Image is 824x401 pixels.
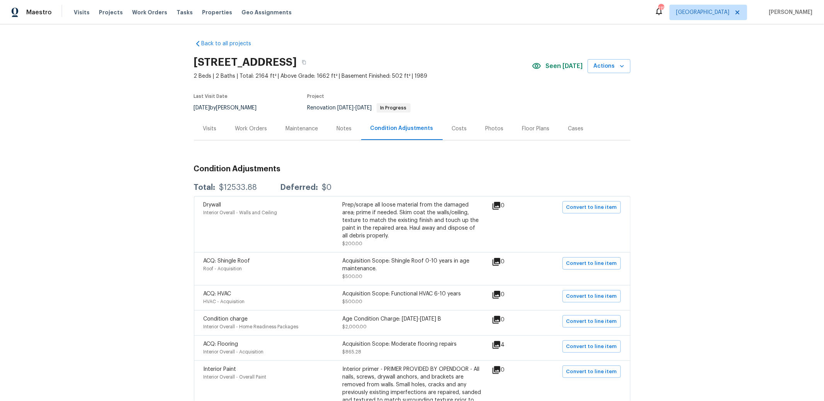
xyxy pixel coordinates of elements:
[204,324,299,329] span: Interior Overall - Home Readiness Packages
[566,259,617,268] span: Convert to line item
[377,106,410,110] span: In Progress
[235,125,267,133] div: Work Orders
[486,125,504,133] div: Photos
[204,210,277,215] span: Interior Overall - Walls and Ceiling
[370,125,433,132] div: Condition Adjustments
[343,324,367,329] span: $2,000.00
[194,58,297,66] h2: [STREET_ADDRESS]
[204,316,248,322] span: Condition charge
[492,340,530,350] div: 4
[308,105,411,111] span: Renovation
[26,9,52,16] span: Maestro
[204,375,267,379] span: Interior Overall - Overall Paint
[204,258,250,264] span: ACQ: Shingle Roof
[452,125,467,133] div: Costs
[566,292,617,301] span: Convert to line item
[280,184,318,191] div: Deferred:
[568,125,584,133] div: Cases
[194,103,266,113] div: by [PERSON_NAME]
[658,5,664,12] div: 115
[588,59,630,73] button: Actions
[194,105,210,111] span: [DATE]
[194,72,532,80] span: 2 Beds | 2 Baths | Total: 2164 ft² | Above Grade: 1662 ft² | Basement Finished: 502 ft² | 1989
[562,340,621,353] button: Convert to line item
[132,9,167,16] span: Work Orders
[194,94,228,99] span: Last Visit Date
[356,105,372,111] span: [DATE]
[219,184,257,191] div: $12533.88
[566,342,617,351] span: Convert to line item
[566,367,617,376] span: Convert to line item
[204,291,231,297] span: ACQ: HVAC
[492,365,530,375] div: 0
[286,125,318,133] div: Maintenance
[204,367,236,372] span: Interior Paint
[343,274,363,279] span: $500.00
[204,341,238,347] span: ACQ: Flooring
[338,105,372,111] span: -
[562,290,621,302] button: Convert to line item
[202,9,232,16] span: Properties
[337,125,352,133] div: Notes
[343,241,363,246] span: $200.00
[546,62,583,70] span: Seen [DATE]
[194,165,630,173] h3: Condition Adjustments
[204,299,245,304] span: HVAC - Acquisition
[492,257,530,266] div: 0
[562,315,621,328] button: Convert to line item
[308,94,325,99] span: Project
[338,105,354,111] span: [DATE]
[676,9,729,16] span: [GEOGRAPHIC_DATA]
[343,257,482,273] div: Acquisition Scope: Shingle Roof 0-10 years in age maintenance.
[566,203,617,212] span: Convert to line item
[177,10,193,15] span: Tasks
[343,201,482,240] div: Prep/scrape all loose material from the damaged area; prime if needed. Skim coat the walls/ceilin...
[74,9,90,16] span: Visits
[241,9,292,16] span: Geo Assignments
[562,257,621,270] button: Convert to line item
[522,125,550,133] div: Floor Plans
[343,350,362,354] span: $865.28
[194,40,268,48] a: Back to all projects
[322,184,332,191] div: $0
[492,290,530,299] div: 0
[343,340,482,348] div: Acquisition Scope: Moderate flooring repairs
[99,9,123,16] span: Projects
[343,299,363,304] span: $500.00
[562,365,621,378] button: Convert to line item
[297,55,311,69] button: Copy Address
[562,201,621,213] button: Convert to line item
[204,202,221,208] span: Drywall
[203,125,217,133] div: Visits
[566,317,617,326] span: Convert to line item
[766,9,812,16] span: [PERSON_NAME]
[492,201,530,210] div: 0
[343,315,482,323] div: Age Condition Charge: [DATE]-[DATE] B
[204,350,264,354] span: Interior Overall - Acquisition
[343,290,482,298] div: Acquisition Scope: Functional HVAC 6-10 years
[492,315,530,324] div: 0
[594,61,624,71] span: Actions
[194,184,216,191] div: Total:
[204,266,242,271] span: Roof - Acquisition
